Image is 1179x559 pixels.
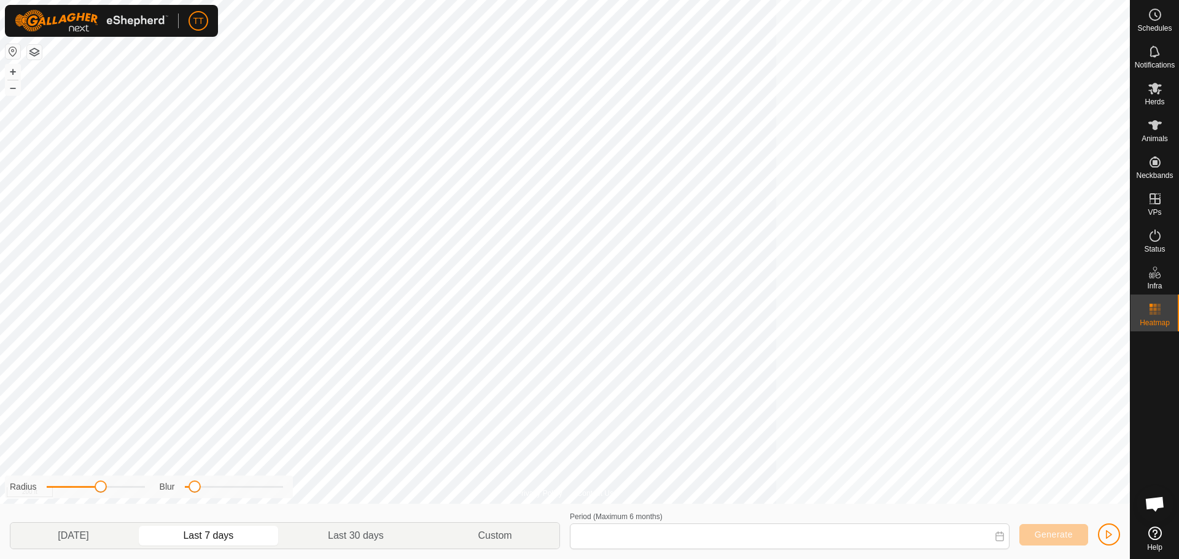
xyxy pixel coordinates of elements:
span: Custom [478,528,512,543]
span: TT [193,15,203,28]
a: Help [1130,522,1179,556]
button: – [6,80,20,95]
span: Neckbands [1136,172,1173,179]
span: Herds [1145,98,1164,106]
label: Blur [160,480,175,493]
span: Animals [1142,135,1168,142]
span: [DATE] [58,528,88,543]
button: + [6,64,20,79]
button: Reset Map [6,44,20,59]
span: Status [1144,245,1165,253]
label: Period (Maximum 6 months) [570,512,663,521]
span: Heatmap [1140,319,1170,326]
a: Contact Us [577,488,613,499]
button: Map Layers [27,45,42,60]
span: Schedules [1137,25,1172,32]
span: Help [1147,544,1162,551]
span: VPs [1148,209,1161,216]
span: Last 7 days [183,528,233,543]
span: Generate [1035,530,1073,539]
span: Last 30 days [328,528,384,543]
a: Privacy Policy [516,488,562,499]
a: Open chat [1137,485,1173,522]
span: Notifications [1135,61,1175,69]
label: Radius [10,480,37,493]
img: Gallagher Logo [15,10,168,32]
button: Generate [1019,524,1088,546]
span: Infra [1147,282,1162,290]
